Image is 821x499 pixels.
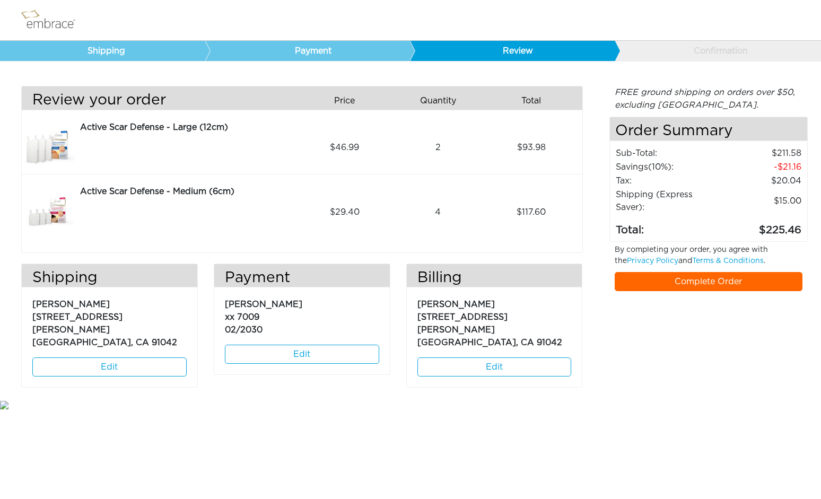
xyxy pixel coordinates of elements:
h3: Shipping [22,269,197,287]
div: Price [302,92,395,110]
td: 211.58 [718,146,802,160]
td: Savings : [615,160,718,174]
span: 93.98 [517,141,546,154]
h4: Order Summary [610,117,808,141]
span: 2 [435,141,441,154]
p: [PERSON_NAME] [STREET_ADDRESS][PERSON_NAME] [GEOGRAPHIC_DATA], CA 91042 [32,293,187,349]
span: [PERSON_NAME] [225,300,302,309]
a: Confirmation [614,41,819,61]
h3: Review your order [22,92,294,110]
div: Total [488,92,582,110]
a: Terms & Conditions [692,257,764,265]
h3: Billing [407,269,582,287]
a: Edit [225,345,379,364]
div: By completing your order, you agree with the and . [607,244,811,272]
span: 4 [435,206,441,218]
span: 46.99 [330,141,359,154]
div: FREE ground shipping on orders over $50, excluding [GEOGRAPHIC_DATA]. [609,86,808,111]
a: Edit [417,357,572,377]
td: Tax: [615,174,718,188]
td: 225.46 [718,214,802,239]
img: d2f91f46-8dcf-11e7-b919-02e45ca4b85b.jpeg [22,121,75,174]
span: 29.40 [330,206,360,218]
div: Active Scar Defense - Medium (6cm) [80,185,294,198]
h3: Payment [214,269,390,287]
a: Complete Order [615,272,803,291]
a: Payment [205,41,410,61]
td: 20.04 [718,174,802,188]
td: Total: [615,214,718,239]
span: Quantity [420,94,456,107]
td: $15.00 [718,188,802,214]
span: 02/2030 [225,326,263,334]
div: Active Scar Defense - Large (12cm) [80,121,294,134]
span: xx 7009 [225,313,259,321]
p: [PERSON_NAME] [STREET_ADDRESS][PERSON_NAME] [GEOGRAPHIC_DATA], CA 91042 [417,293,572,349]
img: 3dae449a-8dcd-11e7-960f-02e45ca4b85b.jpeg [22,185,75,239]
a: Review [409,41,615,61]
span: (10%) [648,163,671,171]
img: logo.png [19,7,88,33]
td: 21.16 [718,160,802,174]
a: Edit [32,357,187,377]
a: Privacy Policy [627,257,678,265]
span: 117.60 [517,206,546,218]
td: Shipping (Express Saver): [615,188,718,214]
td: Sub-Total: [615,146,718,160]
